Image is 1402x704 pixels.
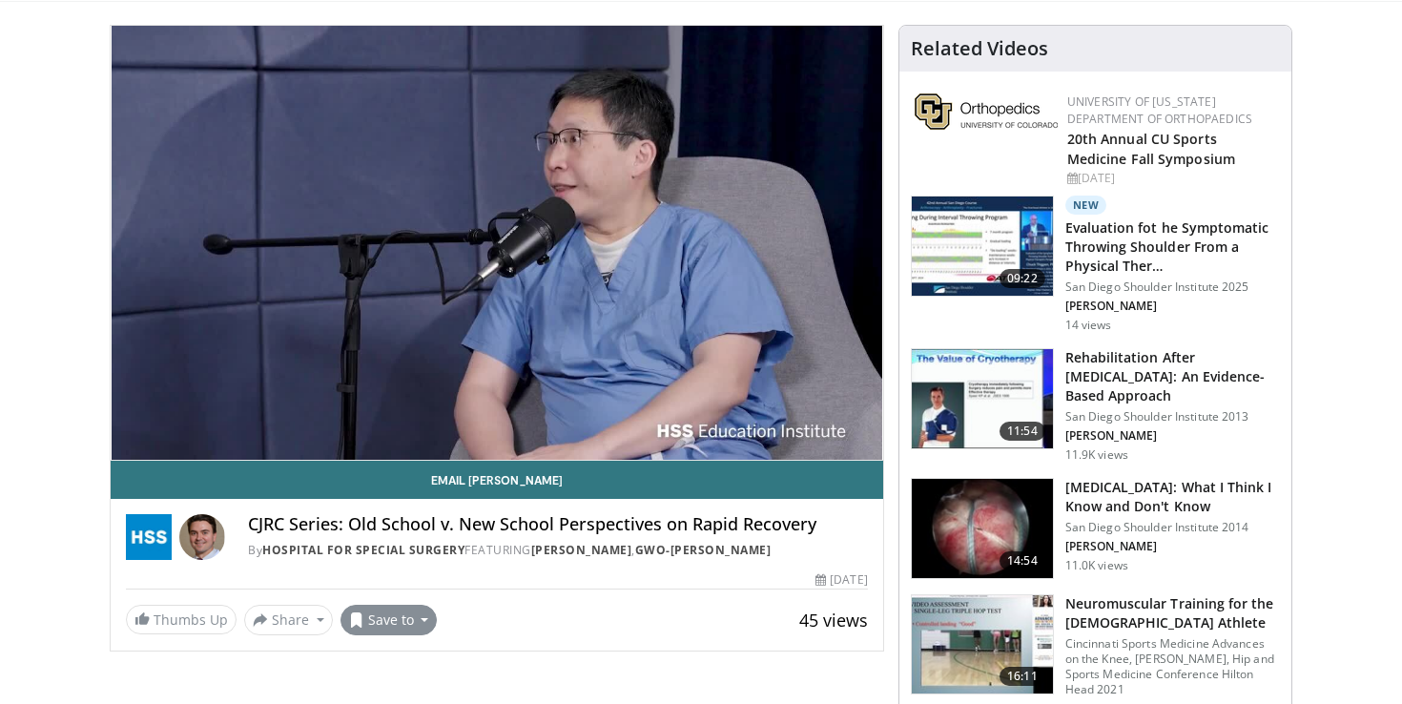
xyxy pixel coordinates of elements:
[1065,539,1280,554] p: [PERSON_NAME]
[248,542,868,559] div: By FEATURING ,
[1067,93,1252,127] a: University of [US_STATE] Department of Orthopaedics
[1065,299,1280,314] p: [PERSON_NAME]
[912,595,1053,694] img: d04d089d-b526-454b-bb87-53c3617f8e67.150x105_q85_crop-smart_upscale.jpg
[126,514,172,560] img: Hospital for Special Surgery
[815,571,867,589] div: [DATE]
[244,605,333,635] button: Share
[1065,196,1107,215] p: New
[799,609,868,632] span: 45 views
[531,542,632,558] a: [PERSON_NAME]
[635,542,772,558] a: Gwo-[PERSON_NAME]
[915,93,1058,130] img: 355603a8-37da-49b6-856f-e00d7e9307d3.png.150x105_q85_autocrop_double_scale_upscale_version-0.2.png
[1065,280,1280,295] p: San Diego Shoulder Institute 2025
[1000,422,1045,441] span: 11:54
[912,479,1053,578] img: 999c10bc-1a9b-426e-99ce-0935dabc49a0.150x105_q85_crop-smart_upscale.jpg
[1065,409,1280,424] p: San Diego Shoulder Institute 2013
[1065,348,1280,405] h3: Rehabilitation After [MEDICAL_DATA]: An Evidence-Based Approach
[911,196,1280,333] a: 09:22 New Evaluation fot he Symptomatic Throwing Shoulder From a Physical Ther… San Diego Shoulde...
[912,349,1053,448] img: feAgcbrvkPN5ynqH4xMDoxOjA4MTsiGN.150x105_q85_crop-smart_upscale.jpg
[1065,218,1280,276] h3: Evaluation fot he Symptomatic Throwing Shoulder From a Physical Ther…
[1065,520,1280,535] p: San Diego Shoulder Institute 2014
[340,605,438,635] button: Save to
[1000,551,1045,570] span: 14:54
[111,26,883,461] video-js: Video Player
[1065,447,1128,463] p: 11.9K views
[1067,130,1235,168] a: 20th Annual CU Sports Medicine Fall Symposium
[1065,318,1112,333] p: 14 views
[262,542,464,558] a: Hospital for Special Surgery
[179,514,225,560] img: Avatar
[911,37,1048,60] h4: Related Videos
[1065,636,1280,697] p: Cincinnati Sports Medicine Advances on the Knee, [PERSON_NAME], Hip and Sports Medicine Conferenc...
[911,348,1280,463] a: 11:54 Rehabilitation After [MEDICAL_DATA]: An Evidence-Based Approach San Diego Shoulder Institut...
[1067,170,1276,187] div: [DATE]
[111,461,883,499] a: Email [PERSON_NAME]
[126,605,237,634] a: Thumbs Up
[912,197,1053,296] img: 52bd361f-5ad8-4d12-917c-a6aadf70de3f.150x105_q85_crop-smart_upscale.jpg
[1065,478,1280,516] h3: [MEDICAL_DATA]: What I Think I Know and Don't Know
[248,514,868,535] h4: CJRC Series: Old School v. New School Perspectives on Rapid Recovery
[1065,558,1128,573] p: 11.0K views
[911,478,1280,579] a: 14:54 [MEDICAL_DATA]: What I Think I Know and Don't Know San Diego Shoulder Institute 2014 [PERSO...
[1000,269,1045,288] span: 09:22
[1000,667,1045,686] span: 16:11
[1065,594,1280,632] h3: Neuromuscular Training for the [DEMOGRAPHIC_DATA] Athlete
[1065,428,1280,444] p: [PERSON_NAME]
